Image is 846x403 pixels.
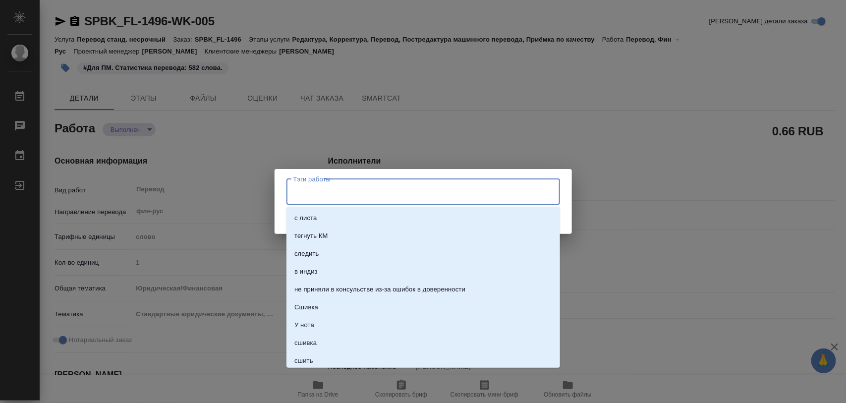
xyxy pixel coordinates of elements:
p: сшивка [294,338,317,348]
p: У нота [294,320,314,330]
p: тегнуть КМ [294,231,328,241]
p: Сшивка [294,302,318,312]
p: с листа [294,213,317,223]
p: следить [294,249,319,259]
p: сшить [294,356,313,366]
p: не приняли в консульстве из-за ошибок в доверенности [294,285,465,294]
p: в индиз [294,267,318,277]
